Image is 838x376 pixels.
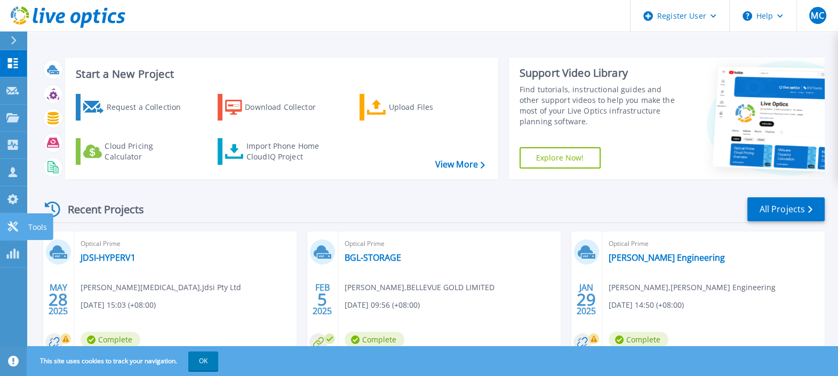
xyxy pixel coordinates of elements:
div: Request a Collection [106,97,191,118]
span: MC [811,11,824,20]
span: [DATE] 09:56 (+08:00) [345,299,420,311]
div: Download Collector [245,97,330,118]
span: [PERSON_NAME] , [PERSON_NAME] Engineering [609,282,776,293]
div: Upload Files [389,97,474,118]
p: Tools [28,213,47,241]
span: Optical Prime [345,238,554,250]
div: Cloud Pricing Calculator [105,141,190,162]
button: OK [188,351,218,371]
span: [PERSON_NAME] , BELLEVUE GOLD LIMITED [345,282,494,293]
a: [PERSON_NAME] Engineering [609,252,725,263]
span: Complete [81,332,140,348]
span: This site uses cookies to track your navigation. [29,351,218,371]
a: BGL-STORAGE [345,252,401,263]
a: View More [435,159,485,170]
span: 5 [317,295,327,304]
span: Complete [609,332,668,348]
span: Optical Prime [81,238,290,250]
a: Cloud Pricing Calculator [76,138,195,165]
a: JDSI-HYPERV1 [81,252,135,263]
div: Import Phone Home CloudIQ Project [246,141,330,162]
a: Explore Now! [520,147,601,169]
span: [DATE] 14:50 (+08:00) [609,299,684,311]
div: Recent Projects [41,196,158,222]
span: 28 [49,295,68,304]
span: [DATE] 15:03 (+08:00) [81,299,156,311]
span: Complete [345,332,404,348]
div: Find tutorials, instructional guides and other support videos to help you make the most of your L... [520,84,679,127]
div: JAN 2025 [576,280,596,319]
span: [PERSON_NAME][MEDICAL_DATA] , Jdsi Pty Ltd [81,282,241,293]
span: Optical Prime [609,238,818,250]
a: Upload Files [360,94,478,121]
a: Download Collector [218,94,337,121]
a: All Projects [747,197,825,221]
div: FEB 2025 [312,280,332,319]
h3: Start a New Project [76,68,484,80]
div: Support Video Library [520,66,679,80]
div: MAY 2025 [48,280,68,319]
span: 29 [577,295,596,304]
a: Request a Collection [76,94,195,121]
